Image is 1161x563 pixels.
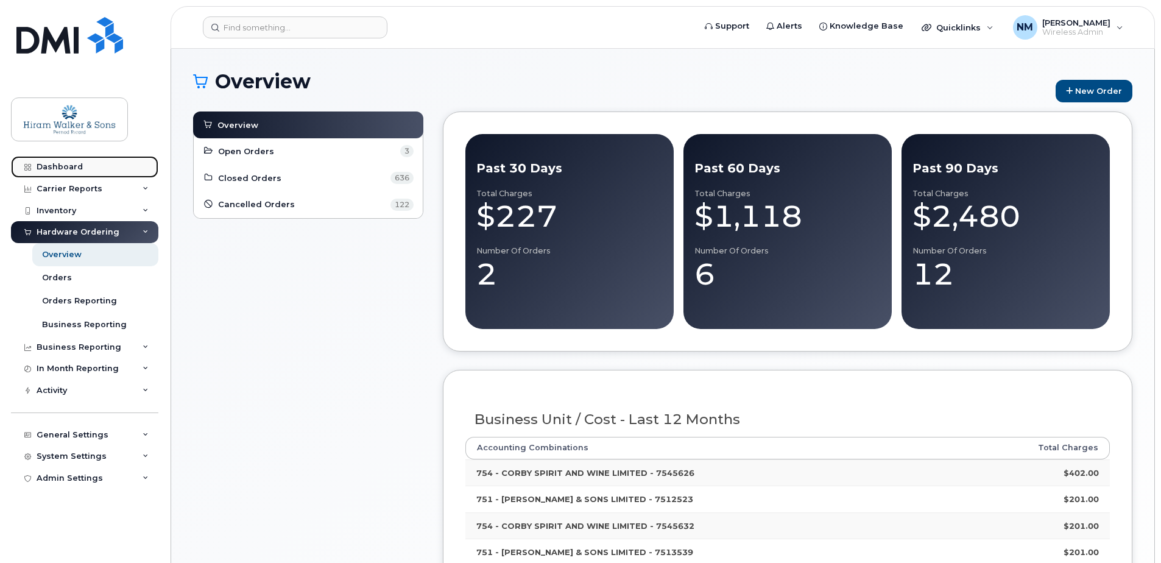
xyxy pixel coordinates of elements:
div: Total Charges [694,189,881,199]
div: Past 90 Days [912,160,1099,177]
h3: Business Unit / Cost - Last 12 Months [475,412,1101,427]
strong: 754 - CORBY SPIRIT AND WINE LIMITED - 7545632 [476,521,694,531]
div: 12 [912,256,1099,292]
strong: 751 - [PERSON_NAME] & SONS LIMITED - 7513539 [476,547,693,557]
div: Number of Orders [912,246,1099,256]
a: Closed Orders 636 [203,171,414,185]
span: Overview [217,119,258,131]
strong: $201.00 [1064,494,1099,504]
div: 6 [694,256,881,292]
span: Open Orders [218,146,274,157]
span: Cancelled Orders [218,199,295,210]
strong: $402.00 [1064,468,1099,478]
span: 3 [400,145,414,157]
h1: Overview [193,71,1050,92]
strong: $201.00 [1064,521,1099,531]
a: Overview [202,118,414,132]
div: $227 [476,198,663,235]
span: Closed Orders [218,172,281,184]
div: 2 [476,256,663,292]
th: Accounting Combinations [465,437,945,459]
div: $2,480 [912,198,1099,235]
a: Cancelled Orders 122 [203,197,414,212]
th: Total Charges [944,437,1110,459]
div: Past 60 Days [694,160,881,177]
strong: 751 - [PERSON_NAME] & SONS LIMITED - 7512523 [476,494,693,504]
div: $1,118 [694,198,881,235]
div: Past 30 Days [476,160,663,177]
strong: $201.00 [1064,547,1099,557]
div: Number of Orders [476,246,663,256]
strong: 754 - CORBY SPIRIT AND WINE LIMITED - 7545626 [476,468,694,478]
span: 636 [390,172,414,184]
div: Total Charges [476,189,663,199]
a: New Order [1056,80,1132,102]
div: Total Charges [912,189,1099,199]
a: Open Orders 3 [203,144,414,158]
span: 122 [390,199,414,211]
div: Number of Orders [694,246,881,256]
